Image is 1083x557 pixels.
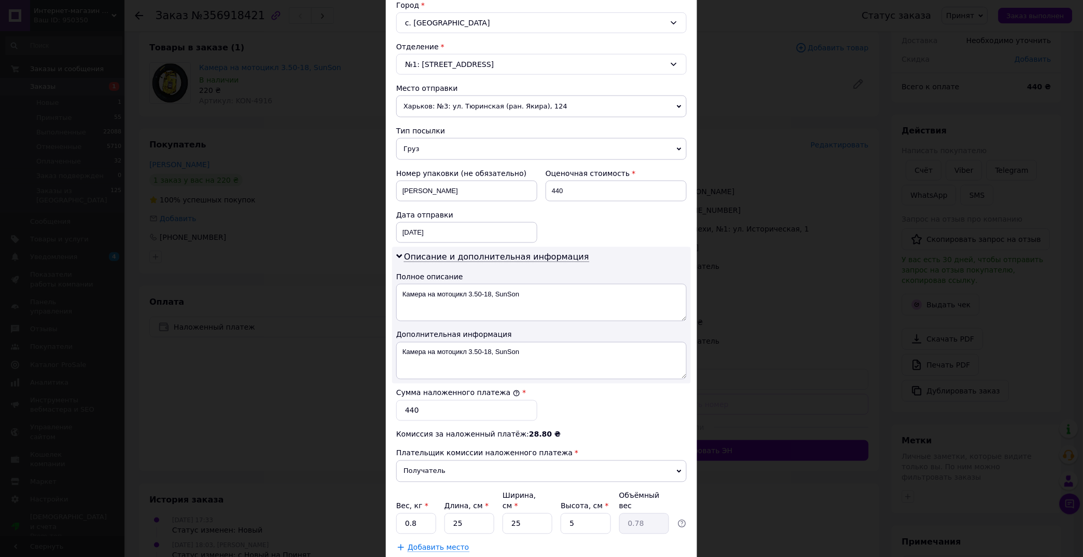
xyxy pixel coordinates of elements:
div: Полное описание [396,271,687,282]
div: с. [GEOGRAPHIC_DATA] [396,12,687,33]
span: Харьков: №3: ул. Тюринская (ран. Якира), 124 [396,96,687,117]
textarea: Камера на мотоцикл 3.50-18, SunSon [396,342,687,379]
div: №1: [STREET_ADDRESS] [396,54,687,75]
label: Высота, см [561,502,608,510]
span: 28.80 ₴ [529,430,561,439]
span: Тип посылки [396,127,445,135]
div: Дата отправки [396,210,537,220]
label: Сумма наложенного платежа [396,389,520,397]
div: Номер упаковки (не обязательно) [396,168,537,179]
div: Дополнительная информация [396,330,687,340]
span: Получатель [396,460,687,482]
span: Место отправки [396,84,458,92]
span: Плательщик комиссии наложенного платежа [396,449,573,457]
div: Оценочная стоимость [546,168,687,179]
div: Комиссия за наложенный платёж: [396,429,687,440]
span: Груз [396,138,687,160]
div: Объёмный вес [619,491,669,511]
span: Добавить место [408,544,469,552]
label: Длина, см [445,502,489,510]
span: Описание и дополнительная информация [404,252,589,262]
div: Отделение [396,42,687,52]
textarea: Камера на мотоцикл 3.50-18, SunSon [396,284,687,321]
label: Ширина, см [503,492,536,510]
label: Вес, кг [396,502,428,510]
